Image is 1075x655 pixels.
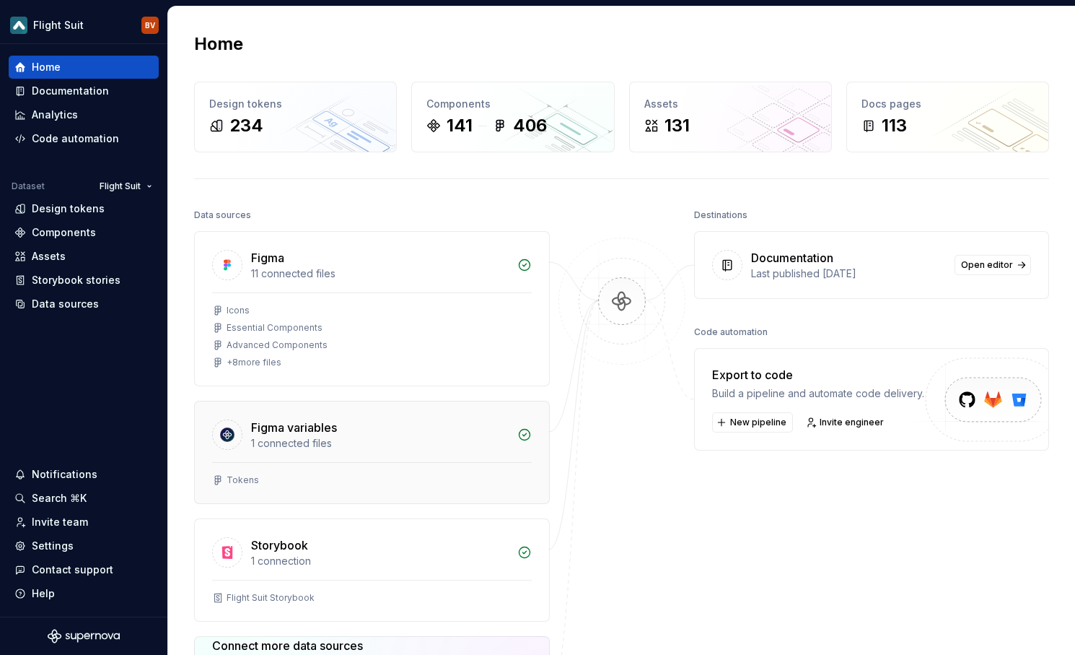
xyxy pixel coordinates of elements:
[712,412,793,433] button: New pipeline
[227,357,281,368] div: + 8 more files
[751,249,833,266] div: Documentation
[961,259,1013,271] span: Open editor
[820,417,884,428] span: Invite engineer
[251,249,284,266] div: Figma
[32,539,74,553] div: Settings
[9,221,159,244] a: Components
[48,629,120,643] svg: Supernova Logo
[9,56,159,79] a: Home
[32,60,61,74] div: Home
[955,255,1031,275] a: Open editor
[9,582,159,605] button: Help
[145,19,155,31] div: BV
[730,417,786,428] span: New pipeline
[212,637,415,654] div: Connect more data sources
[644,97,817,111] div: Assets
[9,511,159,534] a: Invite team
[882,114,907,137] div: 113
[33,18,84,32] div: Flight Suit
[229,114,263,137] div: 234
[861,97,1034,111] div: Docs pages
[447,114,473,137] div: 141
[9,79,159,103] a: Documentation
[32,467,97,482] div: Notifications
[32,131,119,146] div: Code automation
[32,273,120,287] div: Storybook stories
[251,436,509,451] div: 1 connected files
[32,201,105,216] div: Design tokens
[712,366,924,383] div: Export to code
[9,197,159,220] a: Design tokens
[227,322,322,334] div: Essential Components
[227,339,328,351] div: Advanced Components
[32,563,113,577] div: Contact support
[251,419,337,436] div: Figma variables
[426,97,599,111] div: Components
[694,205,747,225] div: Destinations
[9,534,159,558] a: Settings
[802,412,890,433] a: Invite engineer
[227,305,250,316] div: Icons
[251,266,509,281] div: 11 connected files
[194,401,550,504] a: Figma variables1 connected filesTokens
[751,266,947,281] div: Last published [DATE]
[32,515,88,529] div: Invite team
[194,231,550,386] a: Figma11 connected filesIconsEssential ComponentsAdvanced Components+8more files
[12,181,45,192] div: Dataset
[32,586,55,601] div: Help
[9,103,159,126] a: Analytics
[93,176,159,196] button: Flight Suit
[9,269,159,292] a: Storybook stories
[9,245,159,268] a: Assets
[194,32,243,56] h2: Home
[712,386,924,401] div: Build a pipeline and automate code delivery.
[100,181,141,192] span: Flight Suit
[513,114,547,137] div: 406
[9,292,159,316] a: Data sources
[9,558,159,581] button: Contact support
[9,463,159,486] button: Notifications
[9,127,159,150] a: Code automation
[194,519,550,622] a: Storybook1 connectionFlight Suit Storybook
[32,249,66,264] div: Assets
[10,17,27,34] img: ae17a8fc-ed36-44fb-9b50-585d1c09ec6e.png
[32,297,99,311] div: Data sources
[227,474,259,486] div: Tokens
[411,82,614,152] a: Components141406
[209,97,382,111] div: Design tokens
[3,9,164,40] button: Flight SuitBV
[194,82,397,152] a: Design tokens234
[664,114,690,137] div: 131
[694,322,768,342] div: Code automation
[227,592,315,604] div: Flight Suit Storybook
[629,82,832,152] a: Assets131
[194,205,251,225] div: Data sources
[251,537,308,554] div: Storybook
[9,487,159,510] button: Search ⌘K
[251,554,509,568] div: 1 connection
[846,82,1049,152] a: Docs pages113
[32,84,109,98] div: Documentation
[32,491,87,506] div: Search ⌘K
[32,108,78,122] div: Analytics
[32,225,96,240] div: Components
